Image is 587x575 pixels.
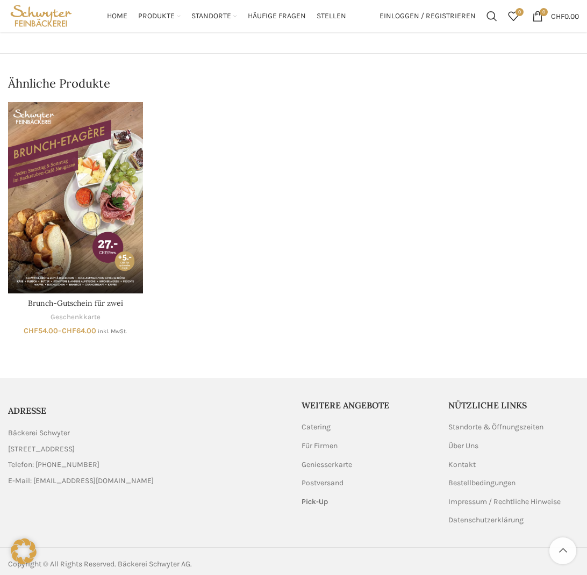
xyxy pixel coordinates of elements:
[302,441,339,451] a: Für Firmen
[8,558,288,570] div: Copyright © All Rights Reserved. Bäckerei Schwyter AG.
[374,5,481,27] a: Einloggen / Registrieren
[8,102,143,293] a: Brunch-Gutschein für zwei
[503,5,524,27] a: 0
[448,441,479,451] a: Über Uns
[80,5,374,27] div: Main navigation
[302,399,432,411] h5: Weitere Angebote
[481,5,503,27] a: Suchen
[317,11,346,21] span: Stellen
[62,326,76,335] span: CHF
[8,75,110,92] span: Ähnliche Produkte
[317,5,346,27] a: Stellen
[527,5,584,27] a: 0 CHF0.00
[8,405,46,416] span: ADRESSE
[448,459,477,470] a: Kontakt
[448,515,525,526] a: Datenschutzerklärung
[516,8,524,16] span: 0
[62,326,96,335] bdi: 64.00
[191,11,231,21] span: Standorte
[551,11,579,20] bdi: 0.00
[138,5,181,27] a: Produkte
[549,537,576,564] a: Scroll to top button
[503,5,524,27] div: Meine Wunschliste
[8,427,70,439] span: Bäckerei Schwyter
[448,399,579,411] h5: Nützliche Links
[448,422,545,433] a: Standorte & Öffnungszeiten
[302,459,353,470] a: Geniesserkarte
[28,298,123,308] a: Brunch-Gutschein für zwei
[302,478,345,488] a: Postversand
[8,443,75,455] span: [STREET_ADDRESS]
[380,12,476,20] span: Einloggen / Registrieren
[138,11,175,21] span: Produkte
[8,459,285,471] a: List item link
[302,497,329,507] a: Pick-Up
[448,497,562,507] a: Impressum / Rechtliche Hinweise
[107,11,127,21] span: Home
[448,478,517,488] a: Bestellbedingungen
[24,326,58,335] bdi: 54.00
[191,5,237,27] a: Standorte
[8,326,143,336] span: –
[551,11,564,20] span: CHF
[248,11,306,21] span: Häufige Fragen
[248,5,306,27] a: Häufige Fragen
[8,11,74,20] a: Site logo
[8,475,154,487] span: E-Mail: [EMAIL_ADDRESS][DOMAIN_NAME]
[107,5,127,27] a: Home
[302,422,332,433] a: Catering
[98,328,127,335] small: inkl. MwSt.
[3,102,148,335] div: 1 / 1
[51,312,101,322] a: Geschenkkarte
[540,8,548,16] span: 0
[24,326,38,335] span: CHF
